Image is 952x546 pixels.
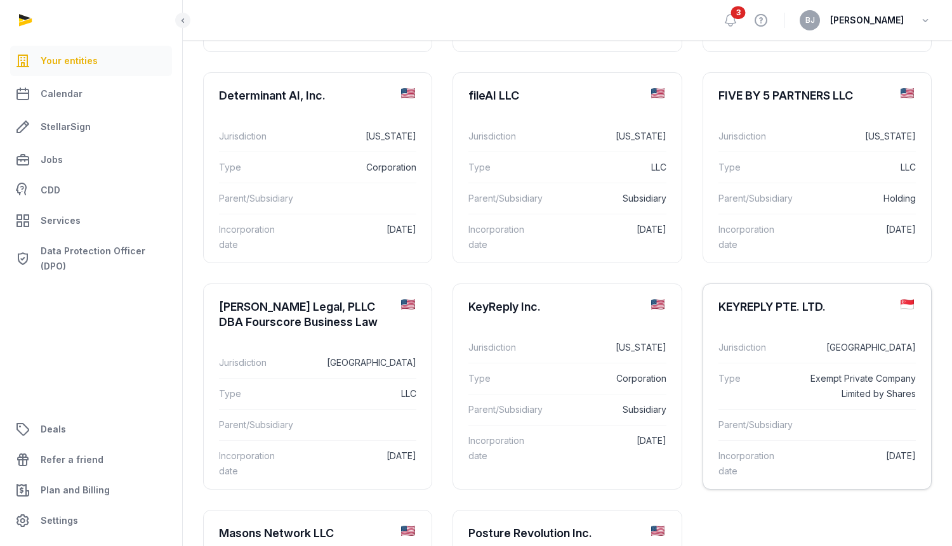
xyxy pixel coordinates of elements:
dt: Parent/Subsidiary [718,191,793,206]
dt: Type [468,160,543,175]
div: Posture Revolution Inc. [468,526,592,541]
a: Deals [10,414,172,445]
a: KeyReply Inc.Jurisdiction[US_STATE]TypeCorporationParent/SubsidiarySubsidiaryIncorporation date[D... [453,284,681,481]
dt: Jurisdiction [219,129,294,144]
a: KEYREPLY PTE. LTD.Jurisdiction[GEOGRAPHIC_DATA]TypeExempt Private Company Limited by SharesParent... [703,284,931,497]
dd: LLC [304,386,416,401]
dt: Incorporation date [718,222,793,252]
a: Your entities [10,46,172,76]
div: FIVE BY 5 PARTNERS LLC [718,88,853,103]
dt: Type [718,371,793,401]
dt: Parent/Subsidiary [219,191,294,206]
span: Data Protection Officer (DPO) [41,244,167,274]
dd: LLC [803,160,916,175]
dd: Holding [803,191,916,206]
dt: Parent/Subsidiary [468,402,543,417]
span: Plan and Billing [41,483,110,498]
img: us.png [401,299,414,309]
div: KeyReply Inc. [468,299,541,315]
img: us.png [651,88,664,98]
span: Deals [41,422,66,437]
img: sg.png [901,299,914,309]
dt: Incorporation date [468,222,543,252]
dd: [DATE] [553,433,666,464]
img: us.png [651,299,664,309]
div: fileAI LLC [468,88,519,103]
dd: [US_STATE] [553,340,666,355]
img: us.png [401,88,414,98]
span: StellarSign [41,119,91,134]
dd: Subsidiary [553,191,666,206]
dt: Incorporation date [468,433,543,464]
dd: Corporation [553,371,666,386]
dd: Subsidiary [553,402,666,417]
span: Services [41,213,81,228]
a: Calendar [10,79,172,109]
img: us.png [901,88,914,98]
span: Settings [41,513,78,528]
dd: [US_STATE] [553,129,666,144]
dt: Jurisdiction [718,129,793,144]
a: Services [10,205,172,236]
dt: Jurisdiction [219,355,294,370]
dt: Incorporation date [718,448,793,479]
dt: Parent/Subsidiary [468,191,543,206]
a: [PERSON_NAME] Legal, PLLC DBA Fourscore Business LawJurisdiction[GEOGRAPHIC_DATA]TypeLLCParent/Su... [204,284,432,497]
dt: Jurisdiction [468,340,543,355]
dd: Exempt Private Company Limited by Shares [803,371,916,401]
iframe: Chat Widget [724,399,952,546]
span: [PERSON_NAME] [830,13,904,28]
dd: [DATE] [553,222,666,252]
dd: Corporation [304,160,416,175]
a: CDD [10,178,172,203]
dt: Incorporation date [219,222,294,252]
dt: Parent/Subsidiary [718,417,793,432]
span: 3 [731,6,746,19]
a: Jobs [10,145,172,175]
dt: Type [219,386,294,401]
dt: Jurisdiction [718,340,793,355]
a: StellarSign [10,112,172,142]
div: Determinant AI, Inc. [219,88,326,103]
dd: [DATE] [304,222,416,252]
dt: Parent/Subsidiary [219,417,294,432]
dt: Incorporation date [219,448,294,479]
a: Plan and Billing [10,475,172,505]
a: fileAI LLCJurisdiction[US_STATE]TypeLLCParent/SubsidiarySubsidiaryIncorporation date[DATE] [453,73,681,270]
span: CDD [41,183,60,198]
div: KEYREPLY PTE. LTD. [718,299,826,315]
dd: [GEOGRAPHIC_DATA] [803,340,916,355]
button: BJ [800,10,820,30]
div: Masons Network LLC [219,526,334,541]
dt: Type [468,371,543,386]
dd: LLC [553,160,666,175]
a: Determinant AI, Inc.Jurisdiction[US_STATE]TypeCorporationParent/SubsidiaryIncorporation date[DATE] [204,73,432,270]
img: us.png [651,526,664,536]
dt: Jurisdiction [468,129,543,144]
a: Refer a friend [10,445,172,475]
dd: [DATE] [803,222,916,252]
span: BJ [805,16,815,24]
span: Refer a friend [41,452,103,467]
dd: [US_STATE] [304,129,416,144]
span: Calendar [41,86,83,101]
dt: Type [219,160,294,175]
img: us.png [401,526,414,536]
dt: Type [718,160,793,175]
span: Your entities [41,53,98,68]
div: [PERSON_NAME] Legal, PLLC DBA Fourscore Business Law [219,299,391,330]
a: FIVE BY 5 PARTNERS LLCJurisdiction[US_STATE]TypeLLCParent/SubsidiaryHoldingIncorporation date[DATE] [703,73,931,270]
a: Settings [10,505,172,536]
a: Data Protection Officer (DPO) [10,238,172,279]
span: Jobs [41,152,63,167]
dd: [US_STATE] [803,129,916,144]
dd: [GEOGRAPHIC_DATA] [304,355,416,370]
dd: [DATE] [304,448,416,479]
